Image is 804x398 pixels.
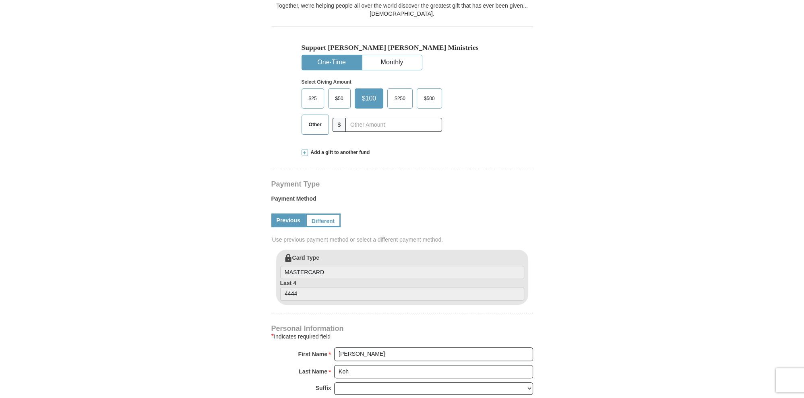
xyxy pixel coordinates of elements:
span: $ [333,118,346,132]
span: $50 [331,92,347,105]
a: Previous [271,213,306,227]
span: $100 [358,92,380,105]
span: $500 [420,92,439,105]
strong: Select Giving Amount [302,79,351,85]
span: Other [305,119,326,131]
strong: First Name [298,349,327,360]
label: Card Type [280,254,524,279]
button: Monthly [362,55,422,70]
input: Other Amount [345,118,442,132]
span: Add a gift to another fund [308,149,370,156]
strong: Suffix [316,382,331,394]
h5: Support [PERSON_NAME] [PERSON_NAME] Ministries [302,43,503,52]
input: Card Type [280,266,524,279]
input: Last 4 [280,287,524,301]
h4: Personal Information [271,325,533,332]
div: Indicates required field [271,332,533,341]
label: Last 4 [280,279,524,301]
span: $250 [391,92,409,105]
button: One-Time [302,55,362,70]
label: Payment Method [271,195,533,207]
strong: Last Name [299,366,327,377]
span: Use previous payment method or select a different payment method. [272,236,534,244]
h4: Payment Type [271,181,533,187]
span: $25 [305,92,321,105]
div: Together, we're helping people all over the world discover the greatest gift that has ever been g... [271,2,533,18]
a: Different [306,213,341,227]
